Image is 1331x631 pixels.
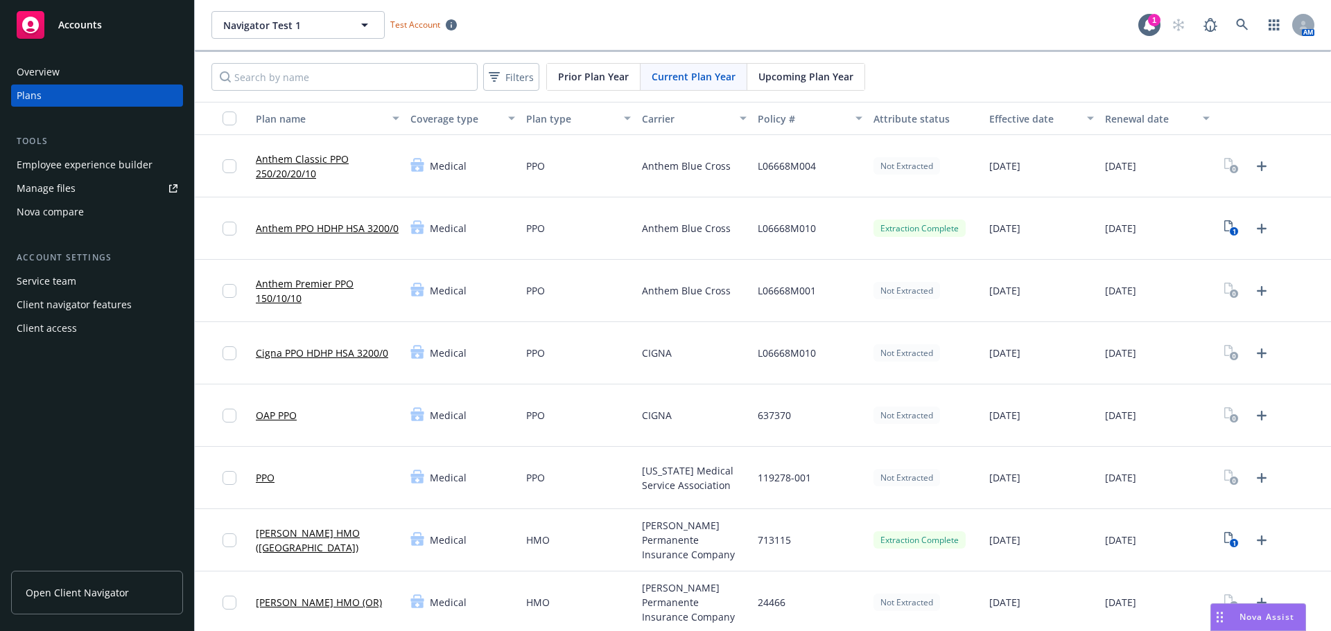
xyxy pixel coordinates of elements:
[223,346,236,360] input: Toggle Row Selected
[642,159,731,173] span: Anthem Blue Cross
[430,408,467,423] span: Medical
[989,533,1020,547] span: [DATE]
[390,19,440,30] span: Test Account
[1251,529,1273,551] a: Upload Plan Documents
[11,251,183,265] div: Account settings
[521,102,636,135] button: Plan type
[989,595,1020,610] span: [DATE]
[526,283,545,298] span: PPO
[223,112,236,125] input: Select all
[1228,11,1256,39] a: Search
[17,85,42,107] div: Plans
[989,221,1020,235] span: [DATE]
[1105,470,1136,485] span: [DATE]
[17,294,132,316] div: Client navigator features
[558,69,629,84] span: Prior Plan Year
[256,221,399,235] a: Anthem PPO HDHP HSA 3200/0
[256,276,399,305] a: Anthem Premier PPO 150/10/10
[1251,467,1273,489] a: Upload Plan Documents
[223,471,236,485] input: Toggle Row Selected
[26,585,129,600] span: Open Client Navigator
[873,282,940,299] div: Not Extracted
[11,294,183,316] a: Client navigator features
[256,346,388,360] a: Cigna PPO HDHP HSA 3200/0
[1105,112,1194,126] div: Renewal date
[873,344,940,362] div: Not Extracted
[989,470,1020,485] span: [DATE]
[11,177,183,199] a: Manage files
[223,533,236,547] input: Toggle Row Selected
[984,102,1099,135] button: Effective date
[642,221,731,235] span: Anthem Blue Cross
[405,102,521,135] button: Coverage type
[256,408,297,423] a: OAP PPO
[430,221,467,235] span: Medical
[11,85,183,107] a: Plans
[642,463,747,492] span: [US_STATE] Medical Service Association
[483,63,539,91] button: Filters
[873,157,940,175] div: Not Extracted
[758,346,816,360] span: L06668M010
[526,533,550,547] span: HMO
[758,533,791,547] span: 713115
[642,346,672,360] span: CIGNA
[642,112,731,126] div: Carrier
[17,154,153,176] div: Employee experience builder
[1239,611,1294,623] span: Nova Assist
[758,112,847,126] div: Policy #
[1221,467,1243,489] a: View Plan Documents
[211,11,385,39] button: Navigator Test 1
[1221,280,1243,302] a: View Plan Documents
[430,470,467,485] span: Medical
[1221,217,1243,240] a: View Plan Documents
[1251,342,1273,364] a: Upload Plan Documents
[758,221,816,235] span: L06668M010
[223,409,236,423] input: Toggle Row Selected
[223,284,236,298] input: Toggle Row Selected
[758,595,785,610] span: 24466
[256,470,275,485] a: PPO
[1105,533,1136,547] span: [DATE]
[526,470,545,485] span: PPO
[430,595,467,610] span: Medical
[17,177,76,199] div: Manage files
[873,112,978,126] div: Attribute status
[211,63,478,91] input: Search by name
[256,112,384,126] div: Plan name
[430,346,467,360] span: Medical
[1211,604,1228,630] div: Drag to move
[526,346,545,360] span: PPO
[11,270,183,292] a: Service team
[1251,155,1273,177] a: Upload Plan Documents
[642,408,672,423] span: CIGNA
[752,102,868,135] button: Policy #
[989,159,1020,173] span: [DATE]
[873,531,966,549] div: Extraction Complete
[642,580,747,624] span: [PERSON_NAME] Permanente Insurance Company
[1251,217,1273,240] a: Upload Plan Documents
[11,134,183,148] div: Tools
[486,67,537,87] span: Filters
[1105,283,1136,298] span: [DATE]
[1165,11,1192,39] a: Start snowing
[989,346,1020,360] span: [DATE]
[526,408,545,423] span: PPO
[505,70,534,85] span: Filters
[17,61,60,83] div: Overview
[526,221,545,235] span: PPO
[868,102,984,135] button: Attribute status
[873,407,940,424] div: Not Extracted
[1251,592,1273,614] a: Upload Plan Documents
[642,283,731,298] span: Anthem Blue Cross
[11,61,183,83] a: Overview
[385,17,462,32] span: Test Account
[1105,346,1136,360] span: [DATE]
[526,595,550,610] span: HMO
[1105,408,1136,423] span: [DATE]
[430,283,467,298] span: Medical
[758,408,791,423] span: 637370
[223,159,236,173] input: Toggle Row Selected
[223,222,236,235] input: Toggle Row Selected
[1233,539,1236,548] text: 1
[1105,221,1136,235] span: [DATE]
